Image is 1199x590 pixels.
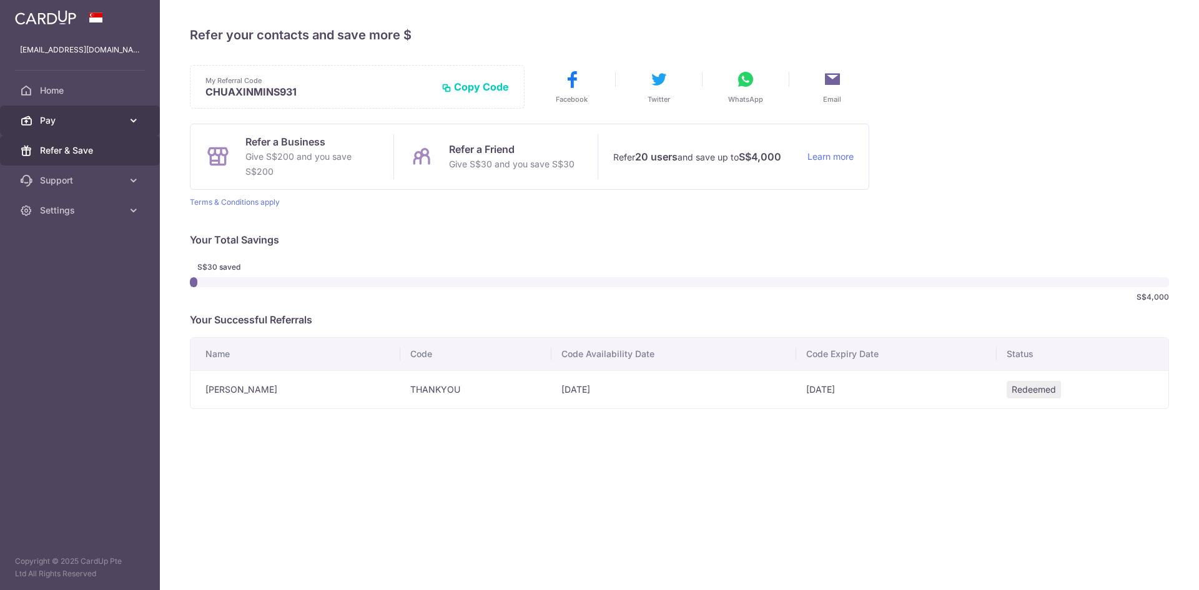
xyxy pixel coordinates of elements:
p: [EMAIL_ADDRESS][DOMAIN_NAME] [20,44,140,56]
span: Email [823,94,841,104]
button: WhatsApp [709,69,782,104]
span: Refer & Save [40,144,122,157]
th: Status [997,338,1168,370]
p: Your Total Savings [190,232,1169,247]
img: CardUp [15,10,76,25]
p: Refer a Business [245,134,378,149]
p: CHUAXINMINS931 [205,86,432,98]
th: Name [190,338,400,370]
button: Copy Code [442,81,509,93]
span: Support [40,174,122,187]
span: Facebook [556,94,588,104]
td: THANKYOU [400,370,552,408]
span: Settings [40,204,122,217]
p: Refer and save up to [613,149,797,165]
td: [DATE] [796,370,997,408]
p: Give S$30 and you save S$30 [449,157,575,172]
p: My Referral Code [205,76,432,86]
button: Email [796,69,869,104]
strong: S$4,000 [739,149,781,164]
td: [PERSON_NAME] [190,370,400,408]
td: [DATE] [551,370,796,408]
th: Code Expiry Date [796,338,997,370]
button: Facebook [535,69,609,104]
h4: Refer your contacts and save more $ [190,25,1169,45]
p: Your Successful Referrals [190,312,1169,327]
span: S$30 saved [197,262,262,272]
span: Redeemed [1007,381,1061,398]
p: Give S$200 and you save S$200 [245,149,378,179]
th: Code Availability Date [551,338,796,370]
span: Pay [40,114,122,127]
a: Learn more [807,149,854,165]
p: Refer a Friend [449,142,575,157]
span: Twitter [648,94,670,104]
strong: 20 users [635,149,678,164]
span: S$4,000 [1137,292,1169,302]
a: Terms & Conditions apply [190,197,280,207]
span: Home [40,84,122,97]
button: Twitter [622,69,696,104]
span: WhatsApp [728,94,763,104]
th: Code [400,338,552,370]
